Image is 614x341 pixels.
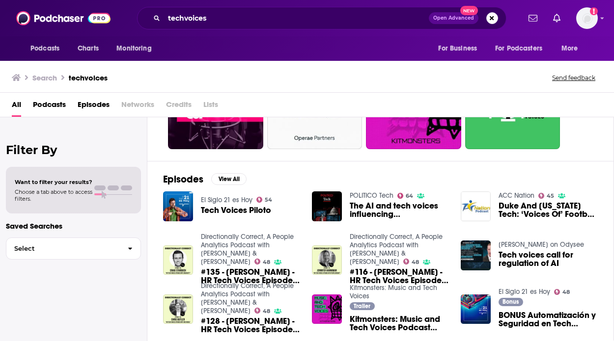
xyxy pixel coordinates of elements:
span: Lists [203,97,218,117]
img: Kitmonsters: Music and Tech Voices Podcast Trailer [312,294,342,324]
span: #135 - [PERSON_NAME] - HR Tech Voices Episode with OrgAcuity [201,268,300,285]
span: Bonus [502,299,519,305]
img: #116 - Jennifer Hanniman - HR Tech Voices Episode with PeopleInsight [312,245,342,275]
a: Show notifications dropdown [549,10,564,26]
span: New [460,6,478,15]
a: ACC Nation [499,191,534,200]
a: 48 [554,289,570,295]
a: Podcasts [33,97,66,117]
a: #128 - Chris Butler - HR Tech Voices Episode with One Model [201,317,300,334]
img: The AI and tech voices influencing Donald Trump [312,191,342,221]
a: Caleb Maupin on Odysee [499,240,584,249]
a: POLITICO Tech [350,191,393,200]
a: El Siglo 21 es Hoy [201,196,252,204]
a: #135 - Craig Starbuck - HR Tech Voices Episode with OrgAcuity [201,268,300,285]
span: 64 [406,194,413,198]
span: Charts [78,42,99,55]
span: 54 [265,198,272,202]
button: Show profile menu [576,7,598,29]
span: 45 [547,194,554,198]
img: User Profile [576,7,598,29]
span: Networks [121,97,154,117]
img: Duke And Virginia Tech: ‘Voices Of’ Football Preview [461,191,491,221]
span: Monitoring [116,42,151,55]
a: Show notifications dropdown [525,10,541,26]
span: For Business [438,42,477,55]
a: The AI and tech voices influencing Donald Trump [350,202,449,218]
a: BONUS Automatización y Seguridad en Tech Voices - EL SIGLO 21 ES HOY [461,294,491,324]
button: open menu [431,39,489,58]
span: Credits [166,97,192,117]
span: The AI and tech voices influencing [PERSON_NAME] [350,202,449,218]
img: Tech voices call for regulation of AI [461,240,491,270]
span: #116 - [PERSON_NAME] - HR Tech Voices Episode with PeopleInsight [350,268,449,285]
button: View All [211,173,247,185]
div: Search podcasts, credits, & more... [137,7,506,29]
button: Open AdvancedNew [429,12,478,24]
h2: Episodes [163,173,203,185]
span: Trailer [354,303,370,309]
p: Saved Searches [6,221,141,231]
span: Open Advanced [433,16,474,21]
span: Logged in as biancagorospe [576,7,598,29]
span: Want to filter your results? [15,179,92,185]
input: Search podcasts, credits, & more... [164,10,429,26]
span: Duke And [US_STATE] Tech: ‘Voices Of’ Football Preview [499,202,598,218]
span: Kitmonsters: Music and Tech Voices Podcast Trailer [350,315,449,332]
span: Podcasts [30,42,59,55]
a: Tech voices call for regulation of AI [499,251,598,267]
img: Tech Voices Piloto [163,191,193,221]
a: #116 - Jennifer Hanniman - HR Tech Voices Episode with PeopleInsight [350,268,449,285]
a: 54 [256,197,273,203]
a: Charts [71,39,105,58]
span: 48 [412,260,419,264]
a: 64 [397,193,414,199]
span: 48 [263,260,270,264]
span: For Podcasters [495,42,542,55]
button: open menu [555,39,590,58]
a: 45 [538,193,555,199]
a: Episodes [78,97,110,117]
img: #128 - Chris Butler - HR Tech Voices Episode with One Model [163,294,193,324]
a: Directionally Correct, A People Analytics Podcast with Cole & Scott [350,233,443,266]
h3: Search [32,73,57,82]
a: Directionally Correct, A People Analytics Podcast with Cole & Scott [201,282,294,315]
h2: Filter By [6,143,141,157]
img: #135 - Craig Starbuck - HR Tech Voices Episode with OrgAcuity [163,245,193,275]
button: Send feedback [549,74,598,82]
button: open menu [24,39,72,58]
a: 48 [254,259,271,264]
button: open menu [110,39,164,58]
h3: techvoices [69,73,108,82]
a: BONUS Automatización y Seguridad en Tech Voices - EL SIGLO 21 ES HOY [499,311,598,328]
a: 48 [403,259,419,264]
span: More [561,42,578,55]
span: Choose a tab above to access filters. [15,188,92,202]
span: Select [6,245,120,252]
a: Directionally Correct, A People Analytics Podcast with Cole & Scott [201,233,294,266]
a: EpisodesView All [163,173,247,185]
svg: Add a profile image [590,7,598,15]
a: Tech Voices Piloto [201,206,271,214]
a: All [12,97,21,117]
a: Kitmonsters: Music and Tech Voices [350,284,437,300]
span: #128 - [PERSON_NAME] - HR Tech Voices Episode with One Model [201,317,300,334]
span: 48 [263,309,270,314]
span: 48 [562,290,570,294]
a: 48 [254,308,271,314]
img: Podchaser - Follow, Share and Rate Podcasts [16,9,111,27]
a: El Siglo 21 es Hoy [499,288,550,296]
